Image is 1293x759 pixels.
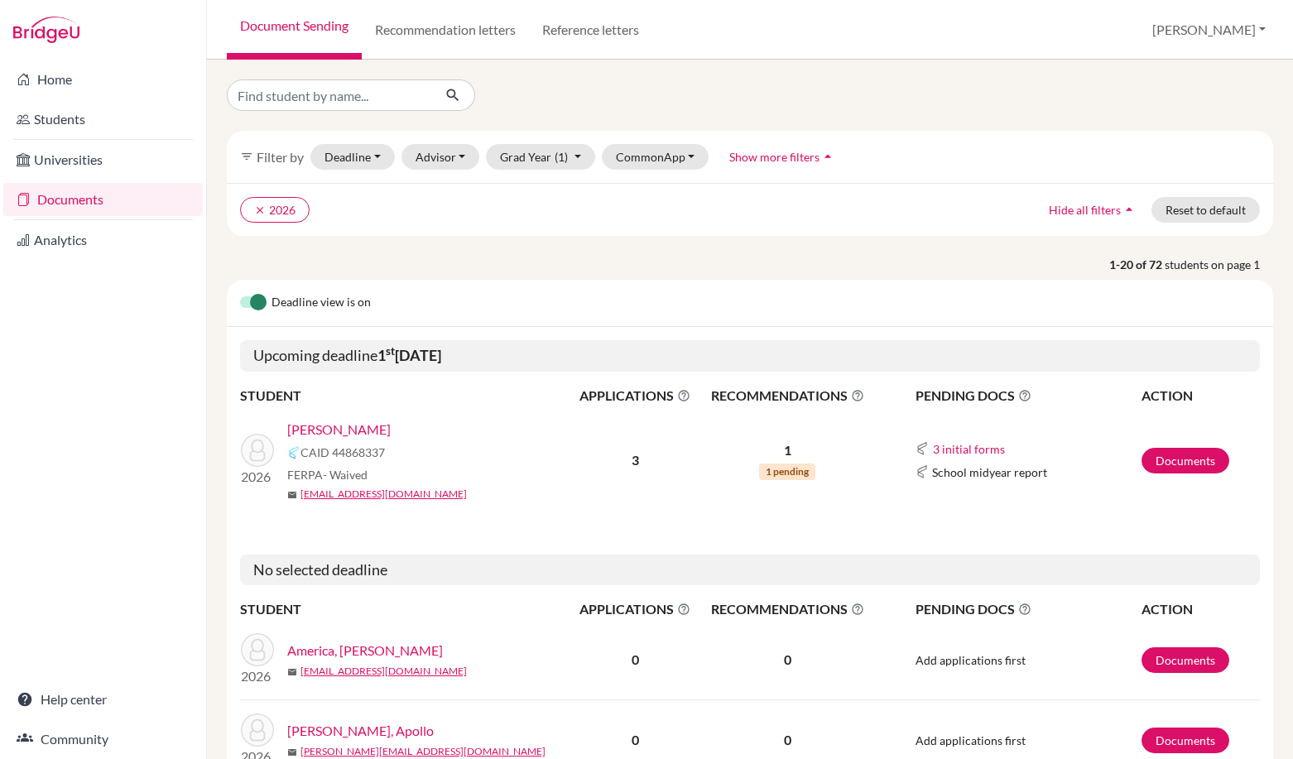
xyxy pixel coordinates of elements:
[3,143,203,176] a: Universities
[916,442,929,455] img: Common App logo
[632,651,639,667] b: 0
[241,633,274,666] img: America, Arthur
[1151,197,1260,223] button: Reset to default
[240,555,1260,586] h5: No selected deadline
[1145,14,1273,46] button: [PERSON_NAME]
[287,420,391,440] a: [PERSON_NAME]
[300,744,546,759] a: [PERSON_NAME][EMAIL_ADDRESS][DOMAIN_NAME]
[932,440,1006,459] button: 3 initial forms
[715,144,850,170] button: Show more filtersarrow_drop_up
[916,653,1026,667] span: Add applications first
[240,340,1260,372] h5: Upcoming deadline
[323,468,368,482] span: - Waived
[1109,256,1165,273] strong: 1-20 of 72
[386,344,395,358] sup: st
[1141,385,1260,406] th: ACTION
[13,17,79,43] img: Bridge-U
[227,79,432,111] input: Find student by name...
[287,466,368,483] span: FERPA
[1035,197,1151,223] button: Hide all filtersarrow_drop_up
[820,148,836,165] i: arrow_drop_up
[1165,256,1273,273] span: students on page 1
[287,747,297,757] span: mail
[916,599,1140,619] span: PENDING DOCS
[300,444,385,461] span: CAID 44868337
[700,386,875,406] span: RECOMMENDATIONS
[254,204,266,216] i: clear
[700,650,875,670] p: 0
[1121,201,1137,218] i: arrow_drop_up
[3,723,203,756] a: Community
[932,464,1047,481] span: School midyear report
[3,63,203,96] a: Home
[632,452,639,468] b: 3
[240,385,571,406] th: STUDENT
[287,490,297,500] span: mail
[1142,647,1229,673] a: Documents
[632,732,639,747] b: 0
[700,440,875,460] p: 1
[602,144,709,170] button: CommonApp
[3,183,203,216] a: Documents
[257,149,304,165] span: Filter by
[1141,598,1260,620] th: ACTION
[240,150,253,163] i: filter_list
[287,721,434,741] a: [PERSON_NAME], Apollo
[572,599,699,619] span: APPLICATIONS
[916,733,1026,747] span: Add applications first
[1049,203,1121,217] span: Hide all filters
[241,713,274,747] img: Andreichuk, Apollo
[240,598,571,620] th: STUDENT
[240,197,310,223] button: clear2026
[916,386,1140,406] span: PENDING DOCS
[700,599,875,619] span: RECOMMENDATIONS
[1142,448,1229,473] a: Documents
[555,150,568,164] span: (1)
[759,464,815,480] span: 1 pending
[572,386,699,406] span: APPLICATIONS
[3,223,203,257] a: Analytics
[1142,728,1229,753] a: Documents
[401,144,480,170] button: Advisor
[916,465,929,478] img: Common App logo
[287,667,297,677] span: mail
[272,293,371,313] span: Deadline view is on
[700,730,875,750] p: 0
[3,103,203,136] a: Students
[729,150,820,164] span: Show more filters
[241,467,274,487] p: 2026
[3,683,203,716] a: Help center
[486,144,595,170] button: Grad Year(1)
[287,641,443,661] a: America, [PERSON_NAME]
[300,487,467,502] a: [EMAIL_ADDRESS][DOMAIN_NAME]
[377,346,441,364] b: 1 [DATE]
[287,446,300,459] img: Common App logo
[241,666,274,686] p: 2026
[241,434,274,467] img: Nahmad, Ezra
[300,664,467,679] a: [EMAIL_ADDRESS][DOMAIN_NAME]
[310,144,395,170] button: Deadline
